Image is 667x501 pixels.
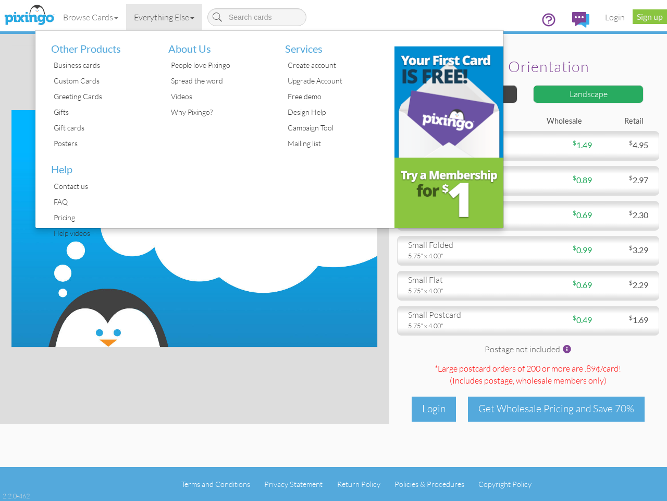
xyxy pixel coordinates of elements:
[629,314,633,321] sup: $
[572,12,589,28] img: comments.svg
[592,174,656,186] div: 2.97
[592,314,656,326] div: 1.69
[573,245,592,255] span: 0.99
[126,4,202,30] a: Everything Else
[573,279,576,287] sup: $
[51,89,153,104] div: Greeting Cards
[533,85,644,103] div: Landscape
[590,116,651,127] div: Retail
[51,194,153,210] div: FAQ
[264,480,323,488] a: Privacy Statement
[573,210,592,220] span: 0.69
[408,321,521,330] div: 5.75" x 4.00"
[207,8,306,26] input: Search cards
[397,363,659,389] div: *Large postcard orders of 200 or more are .89¢/card! (Includes postage )
[629,174,633,182] sup: $
[394,480,464,488] a: Policies & Procedures
[51,136,153,151] div: Posters
[573,209,576,217] sup: $
[478,480,532,488] a: Copyright Policy
[573,175,592,185] span: 0.89
[397,343,659,357] div: Postage not included
[3,491,30,500] div: 2.2.0-462
[337,480,380,488] a: Return Policy
[597,4,633,30] a: Login
[43,31,153,58] li: Other Products
[2,3,57,29] img: pixingo logo
[408,286,521,295] div: 5.75" x 4.00"
[51,104,153,120] div: Gifts
[51,57,153,73] div: Business cards
[168,57,270,73] div: People love Pixingo
[285,57,387,73] div: Create account
[43,151,153,178] li: Help
[592,209,656,221] div: 2.30
[573,139,576,147] sup: $
[51,225,153,241] div: Help videos
[285,120,387,136] div: Campaign Tool
[410,58,641,75] h2: Select orientation
[11,110,377,347] img: create-your-own-landscape.jpg
[629,139,633,147] sup: $
[181,480,250,488] a: Terms and Conditions
[513,375,604,386] span: , wholesale members only
[573,314,576,321] sup: $
[408,251,521,260] div: 5.75" x 4.00"
[528,116,589,127] div: Wholesale
[573,315,592,325] span: 0.49
[51,120,153,136] div: Gift cards
[573,244,576,252] sup: $
[285,73,387,89] div: Upgrade Account
[408,274,521,286] div: small flat
[629,244,633,252] sup: $
[408,309,521,321] div: small postcard
[408,239,521,251] div: small folded
[633,9,667,24] a: Sign up
[412,397,456,421] div: Login
[160,31,270,58] li: About Us
[168,89,270,104] div: Videos
[573,280,592,290] span: 0.69
[285,89,387,104] div: Free demo
[51,210,153,225] div: Pricing
[629,209,633,217] sup: $
[394,46,504,158] img: b31c39d9-a6cc-4959-841f-c4fb373484ab.png
[592,244,656,256] div: 3.29
[573,140,592,150] span: 1.49
[285,136,387,151] div: Mailing list
[394,158,504,228] img: e3c53f66-4b0a-4d43-9253-35934b16df62.png
[573,174,576,182] sup: $
[51,178,153,194] div: Contact us
[285,104,387,120] div: Design Help
[51,73,153,89] div: Custom Cards
[55,4,126,30] a: Browse Cards
[592,139,656,151] div: 4.95
[592,279,656,291] div: 2.29
[468,397,645,421] div: Get Wholesale Pricing and Save 70%
[277,31,387,58] li: Services
[629,279,633,287] sup: $
[168,104,270,120] div: Why Pixingo?
[168,73,270,89] div: Spread the word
